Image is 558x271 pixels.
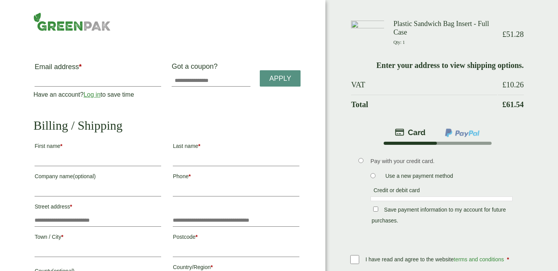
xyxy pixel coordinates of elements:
label: Got a coupon? [172,63,221,74]
img: ppcp-gateway.png [444,128,480,138]
label: Last name [173,141,299,154]
abbr: required [60,143,62,149]
small: Qty: 1 [393,40,405,45]
h2: Billing / Shipping [33,118,301,133]
span: I have read and agree to the website [365,256,505,262]
th: Total [351,95,497,114]
label: Company name [35,171,161,184]
img: GreenPak Supplies [33,12,111,31]
abbr: required [70,203,72,210]
abbr: required [79,63,82,71]
h3: Plastic Sandwich Bag Insert - Full Case [393,20,497,36]
label: Credit or debit card [370,187,423,196]
span: £ [502,80,506,89]
a: Log in [83,91,101,98]
label: First name [35,141,161,154]
abbr: required [211,264,213,270]
p: Pay with your credit card. [370,157,513,165]
img: stripe.png [395,128,426,137]
p: Have an account? to save time [33,90,162,99]
span: £ [502,100,506,109]
bdi: 61.54 [502,100,524,109]
a: terms and conditions [454,256,504,262]
span: £ [502,30,506,38]
abbr: required [61,234,63,240]
abbr: required [507,256,509,262]
abbr: required [189,173,191,179]
abbr: required [198,143,200,149]
span: Apply [269,75,291,83]
bdi: 10.26 [502,80,524,89]
bdi: 51.28 [502,30,524,38]
label: Postcode [173,231,299,245]
label: Save payment information to my account for future purchases. [372,207,506,226]
td: Enter your address to view shipping options. [351,56,524,75]
abbr: required [196,234,198,240]
label: Email address [35,63,161,74]
label: Use a new payment method [382,173,456,181]
label: Street address [35,201,161,214]
a: Apply [260,70,301,87]
label: Town / City [35,231,161,245]
label: Phone [173,171,299,184]
th: VAT [351,75,497,94]
span: (optional) [73,173,96,179]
